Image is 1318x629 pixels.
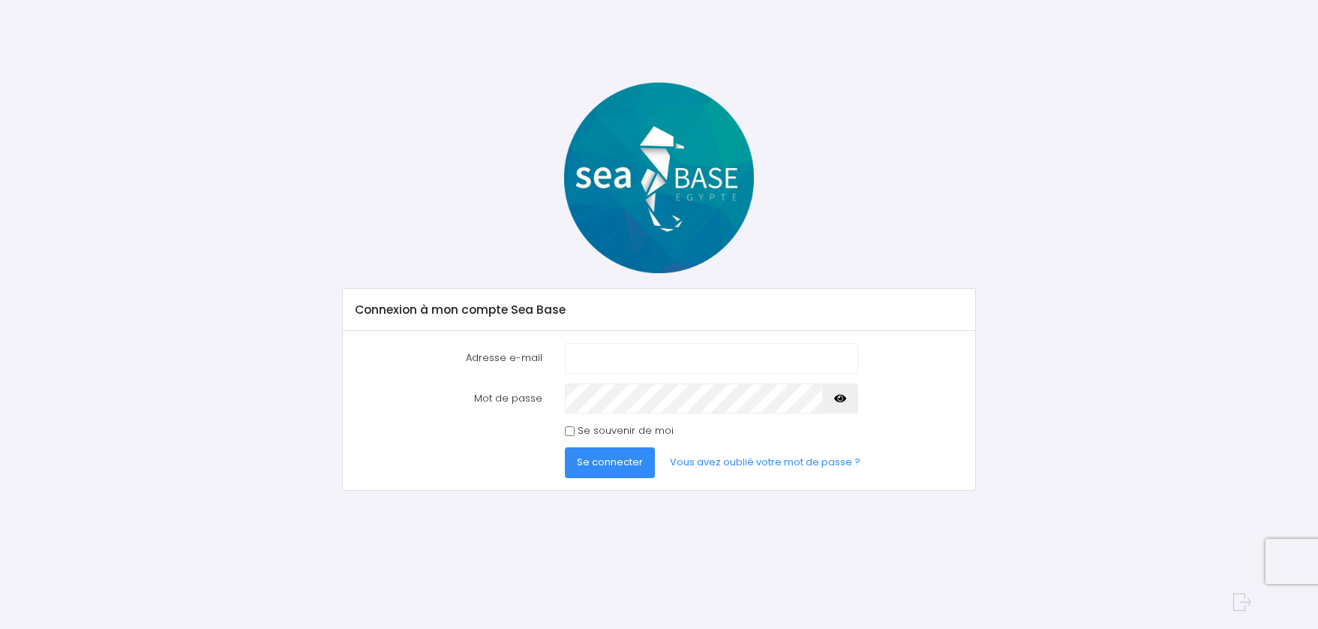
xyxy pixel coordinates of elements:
[577,455,643,469] span: Se connecter
[578,423,674,438] label: Se souvenir de moi
[343,289,975,331] div: Connexion à mon compte Sea Base
[565,447,655,477] button: Se connecter
[344,343,554,373] label: Adresse e-mail
[344,384,554,414] label: Mot de passe
[658,447,872,477] a: Vous avez oublié votre mot de passe ?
